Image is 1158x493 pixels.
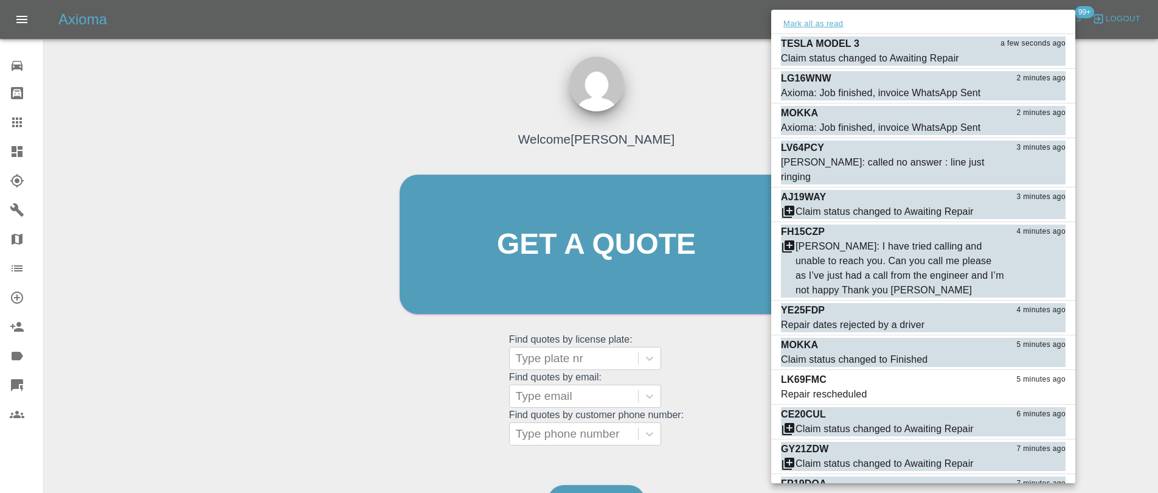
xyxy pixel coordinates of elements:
[781,225,825,239] p: FH15CZP
[781,121,980,135] div: Axioma: Job finished, invoice WhatsApp Sent
[1016,304,1066,316] span: 4 minutes ago
[781,155,1005,184] div: [PERSON_NAME]: called no answer : line just ringing
[781,86,980,100] div: Axioma: Job finished, invoice WhatsApp Sent
[1016,72,1066,85] span: 2 minutes ago
[781,71,831,86] p: LG16WNW
[1016,191,1066,203] span: 3 minutes ago
[781,106,818,121] p: MOKKA
[781,303,825,318] p: YE25FDP
[1000,38,1066,50] span: a few seconds ago
[781,37,859,51] p: TESLA MODEL 3
[781,338,818,352] p: MOKKA
[781,51,959,66] div: Claim status changed to Awaiting Repair
[781,352,927,367] div: Claim status changed to Finished
[1016,374,1066,386] span: 5 minutes ago
[796,456,974,471] div: Claim status changed to Awaiting Repair
[796,239,1005,298] div: [PERSON_NAME]: I have tried calling and unable to reach you. Can you call me please as I’ve just ...
[781,17,845,31] button: Mark all as read
[1016,226,1066,238] span: 4 minutes ago
[1016,339,1066,351] span: 5 minutes ago
[781,372,827,387] p: LK69FMC
[781,477,827,491] p: FP19DOA
[781,190,826,205] p: AJ19WAY
[1016,107,1066,119] span: 2 minutes ago
[781,318,924,332] div: Repair dates rejected by a driver
[1016,408,1066,421] span: 6 minutes ago
[781,141,824,155] p: LV64PCY
[1016,478,1066,490] span: 7 minutes ago
[781,442,828,456] p: GY21ZDW
[1016,443,1066,455] span: 7 minutes ago
[796,422,974,436] div: Claim status changed to Awaiting Repair
[781,387,867,402] div: Repair rescheduled
[1016,142,1066,154] span: 3 minutes ago
[796,205,974,219] div: Claim status changed to Awaiting Repair
[781,407,826,422] p: CE20CUL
